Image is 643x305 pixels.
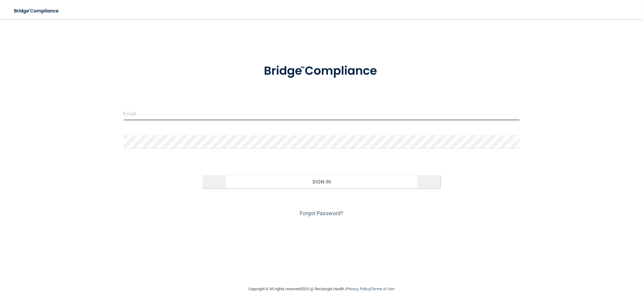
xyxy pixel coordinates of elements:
a: Forgot Password? [300,210,344,216]
div: Copyright © All rights reserved 2025 @ Rectangle Health | | [212,279,432,299]
img: bridge_compliance_login_screen.278c3ca4.svg [251,55,392,87]
a: Terms of Use [371,287,394,291]
button: Sign In [203,175,440,188]
a: Privacy Policy [346,287,370,291]
img: bridge_compliance_login_screen.278c3ca4.svg [9,5,65,17]
input: Email [124,107,520,120]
